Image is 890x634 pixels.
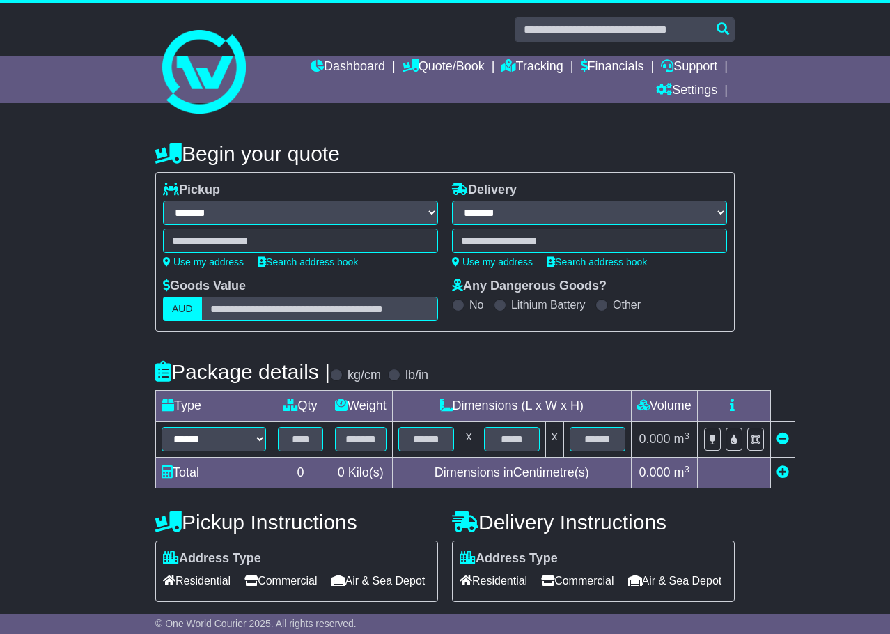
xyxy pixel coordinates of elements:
span: Air & Sea Depot [331,570,426,592]
h4: Package details | [155,360,330,383]
a: Quote/Book [403,56,485,79]
h4: Begin your quote [155,142,735,165]
label: kg/cm [348,368,381,383]
td: Kilo(s) [329,458,393,488]
h4: Pickup Instructions [155,511,438,534]
td: x [460,422,478,458]
a: Financials [581,56,644,79]
label: No [469,298,483,311]
a: Use my address [163,256,244,268]
h4: Delivery Instructions [452,511,735,534]
span: Air & Sea Depot [628,570,722,592]
label: Other [613,298,641,311]
td: Qty [272,391,329,422]
label: Delivery [452,183,517,198]
label: Goods Value [163,279,246,294]
span: © One World Courier 2025. All rights reserved. [155,618,357,629]
td: x [545,422,563,458]
sup: 3 [685,464,690,474]
label: Address Type [163,551,261,566]
td: Type [156,391,272,422]
label: AUD [163,297,202,321]
span: m [674,432,690,446]
span: Residential [460,570,527,592]
td: Total [156,458,272,488]
td: Volume [631,391,697,422]
span: Residential [163,570,231,592]
span: Commercial [541,570,614,592]
a: Support [661,56,717,79]
label: Any Dangerous Goods? [452,279,607,294]
span: Commercial [244,570,317,592]
td: Weight [329,391,393,422]
a: Use my address [452,256,533,268]
label: lb/in [405,368,428,383]
span: 0 [338,465,345,479]
span: 0.000 [639,465,670,479]
a: Add new item [776,465,789,479]
a: Tracking [501,56,563,79]
label: Address Type [460,551,558,566]
a: Dashboard [311,56,385,79]
td: Dimensions in Centimetre(s) [392,458,631,488]
a: Search address book [258,256,358,268]
td: 0 [272,458,329,488]
span: m [674,465,690,479]
td: Dimensions (L x W x H) [392,391,631,422]
label: Pickup [163,183,220,198]
sup: 3 [685,431,690,441]
a: Remove this item [776,432,789,446]
label: Lithium Battery [511,298,586,311]
a: Search address book [547,256,647,268]
span: 0.000 [639,432,670,446]
a: Settings [656,79,717,103]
